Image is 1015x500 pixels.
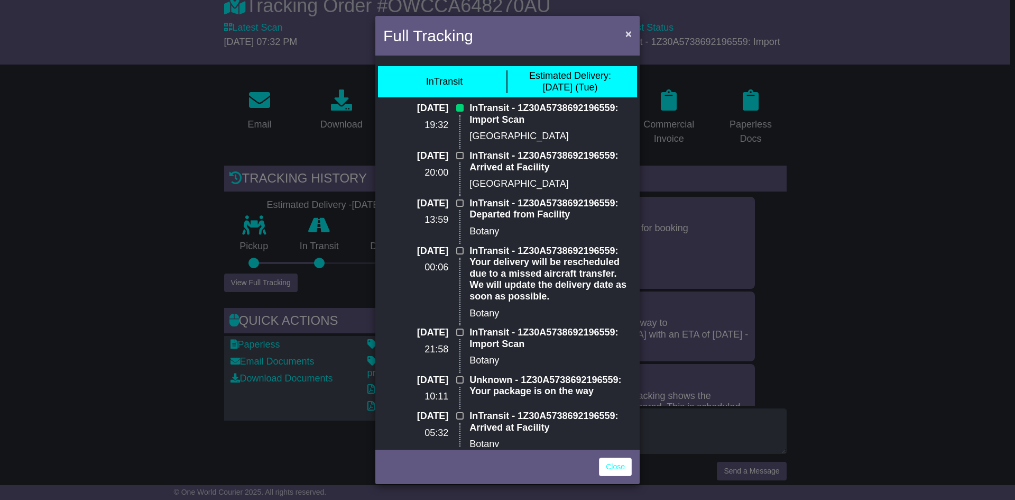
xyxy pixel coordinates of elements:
[469,103,632,125] p: InTransit - 1Z30A5738692196559: Import Scan
[469,375,632,397] p: Unknown - 1Z30A5738692196559: Your package is on the way
[469,150,632,173] p: InTransit - 1Z30A5738692196559: Arrived at Facility
[383,214,448,226] p: 13:59
[383,391,448,403] p: 10:11
[383,103,448,114] p: [DATE]
[620,23,637,44] button: Close
[469,198,632,221] p: InTransit - 1Z30A5738692196559: Departed from Facility
[469,411,632,433] p: InTransit - 1Z30A5738692196559: Arrived at Facility
[529,70,611,93] div: [DATE] (Tue)
[625,28,632,40] span: ×
[383,262,448,274] p: 00:06
[469,226,632,238] p: Botany
[383,344,448,356] p: 21:58
[599,458,632,476] a: Close
[383,24,473,48] h4: Full Tracking
[383,150,448,162] p: [DATE]
[383,375,448,386] p: [DATE]
[383,411,448,422] p: [DATE]
[383,120,448,131] p: 19:32
[469,246,632,303] p: InTransit - 1Z30A5738692196559: Your delivery will be rescheduled due to a missed aircraft transf...
[383,198,448,210] p: [DATE]
[383,167,448,179] p: 20:00
[469,355,632,367] p: Botany
[383,327,448,339] p: [DATE]
[383,428,448,439] p: 05:32
[469,439,632,450] p: Botany
[529,70,611,81] span: Estimated Delivery:
[426,76,463,88] div: InTransit
[469,131,632,142] p: [GEOGRAPHIC_DATA]
[469,178,632,190] p: [GEOGRAPHIC_DATA]
[469,327,632,350] p: InTransit - 1Z30A5738692196559: Import Scan
[383,246,448,257] p: [DATE]
[469,308,632,320] p: Botany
